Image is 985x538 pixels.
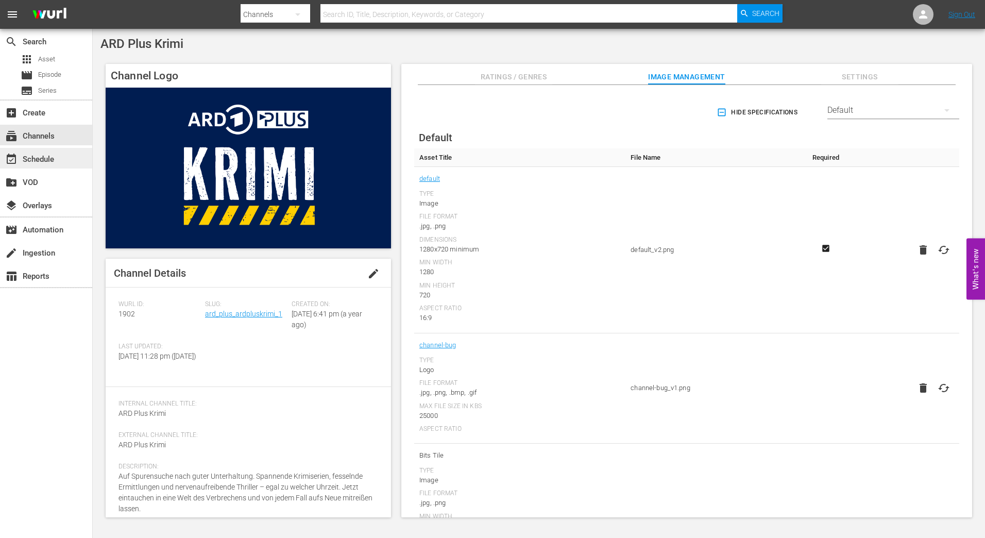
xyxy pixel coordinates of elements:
div: 16:9 [419,313,620,323]
div: Image [419,198,620,209]
svg: Required [820,244,832,253]
div: Min Width [419,513,620,521]
div: 1280x720 minimum [419,244,620,255]
span: edit [367,267,380,280]
span: Create [5,107,18,119]
span: Bits Tile [419,449,620,462]
button: edit [361,261,386,286]
span: Episode [38,70,61,80]
div: 1280 [419,267,620,277]
span: Internal Channel Title: [118,400,373,408]
div: Logo [419,365,620,375]
span: Search [752,4,779,23]
span: Created On: [292,300,373,309]
span: ARD Plus Krimi [118,409,166,417]
th: Required [804,148,848,167]
div: Type [419,190,620,198]
td: channel-bug_v1.png [625,333,803,444]
span: Asset [38,54,55,64]
span: Auf Spurensuche nach guter Unterhaltung. Spannende Krimiserien, fesselnde Ermittlungen und nerven... [118,472,372,513]
td: default_v2.png [625,167,803,333]
span: Overlays [5,199,18,212]
span: Wurl ID: [118,300,200,309]
div: Type [419,357,620,365]
span: VOD [5,176,18,189]
span: Schedule [5,153,18,165]
span: Last Updated: [118,343,200,351]
span: [DATE] 11:28 pm ([DATE]) [118,352,196,360]
div: 25000 [419,411,620,421]
th: File Name [625,148,803,167]
h4: Channel Logo [106,64,391,88]
span: Series [38,86,57,96]
span: Series [21,85,33,97]
span: Default [419,131,452,144]
div: Aspect Ratio [419,305,620,313]
div: .jpg, .png [419,221,620,231]
span: Ingestion [5,247,18,259]
div: .jpg, .png, .bmp, .gif [419,388,620,398]
span: Channel Details [114,267,186,279]
a: default [419,172,440,186]
span: Channels [5,130,18,142]
a: channel-bug [419,339,456,352]
span: Ratings / Genres [475,71,552,83]
span: [DATE] 6:41 pm (a year ago) [292,310,362,329]
img: ARD Plus Krimi [106,88,391,248]
span: Image Management [648,71,725,83]
div: Max File Size In Kbs [419,402,620,411]
span: ARD Plus Krimi [118,441,166,449]
div: 720 [419,290,620,300]
a: Sign Out [948,10,975,19]
button: Hide Specifications [715,98,802,127]
div: File Format [419,213,620,221]
span: Description: [118,463,373,471]
img: ans4CAIJ8jUAAAAAAAAAAAAAAAAAAAAAAAAgQb4GAAAAAAAAAAAAAAAAAAAAAAAAJMjXAAAAAAAAAAAAAAAAAAAAAAAAgAT5G... [25,3,74,27]
div: Default [827,96,959,125]
span: Settings [821,71,898,83]
button: Search [737,4,783,23]
span: Asset [21,53,33,65]
div: Min Height [419,282,620,290]
span: Automation [5,224,18,236]
span: menu [6,8,19,21]
div: File Format [419,379,620,388]
span: Reports [5,270,18,282]
button: Open Feedback Widget [966,239,985,300]
span: External Channel Title: [118,431,373,440]
div: Image [419,475,620,485]
div: Dimensions [419,236,620,244]
div: Min Width [419,259,620,267]
div: Type [419,467,620,475]
span: Episode [21,69,33,81]
div: Aspect Ratio [419,425,620,433]
span: 1902 [118,310,135,318]
span: Slug: [205,300,286,309]
span: ARD Plus Krimi [100,37,183,51]
span: Search [5,36,18,48]
a: ard_plus_ardpluskrimi_1 [205,310,282,318]
div: .jpg, .png [419,498,620,508]
div: File Format [419,490,620,498]
span: Hide Specifications [719,107,797,118]
th: Asset Title [414,148,625,167]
